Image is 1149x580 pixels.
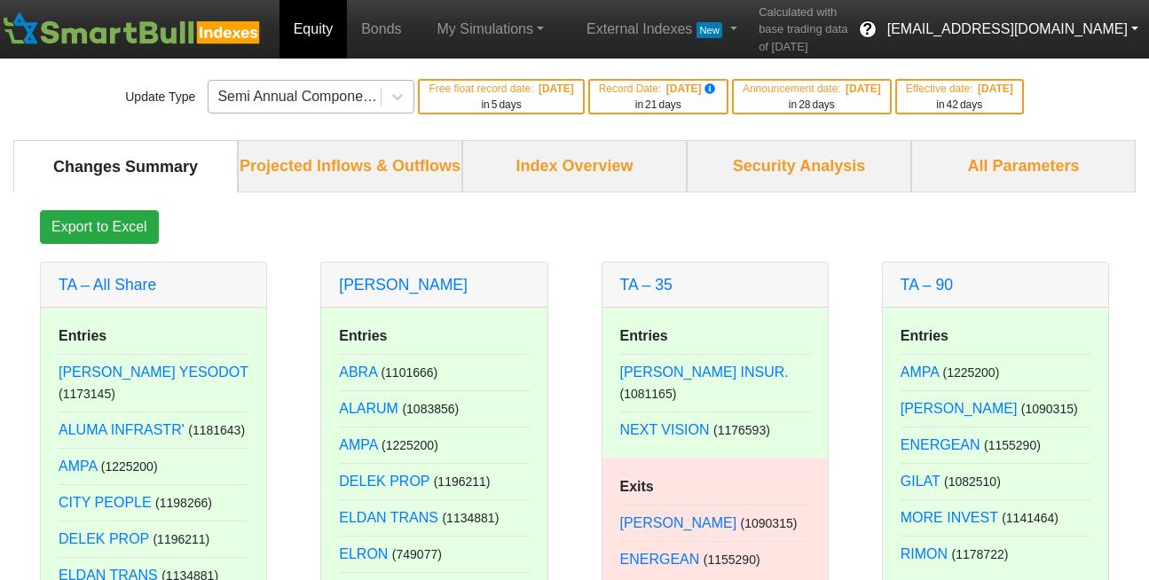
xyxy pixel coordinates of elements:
[101,459,158,474] small: ( 1225200 )
[1002,511,1058,525] small: ( 1141464 )
[952,547,1009,561] small: ( 1178722 )
[901,364,939,380] a: AMPA
[382,438,438,452] small: ( 1225200 )
[743,81,881,97] div: Announcement date :
[339,328,387,343] strong: Entries
[492,98,498,111] span: 5
[901,401,1018,416] a: [PERSON_NAME]
[906,81,1013,97] div: Effective date :
[944,474,1001,489] small: ( 1082510 )
[620,276,673,294] a: TA – 35
[704,553,760,567] small: ( 1155290 )
[392,547,442,561] small: ( 749077 )
[153,532,209,546] small: ( 1196211 )
[696,22,722,38] span: New
[579,12,744,47] a: External IndexesNew
[59,276,156,294] a: TA – All Share
[59,387,115,401] small: ( 1173145 )
[339,364,377,380] a: ABRA
[901,328,948,343] strong: Entries
[984,438,1041,452] small: ( 1155290 )
[901,276,953,294] a: TA – 90
[906,97,1013,113] div: in days
[59,328,106,343] strong: Entries
[59,531,149,546] a: DELEK PROP
[947,98,958,111] span: 42
[901,510,998,525] a: MORE INVEST
[430,12,552,47] a: My Simulations
[599,97,718,113] div: in days
[942,365,999,380] small: ( 1225200 )
[759,4,848,56] span: Calculated with base trading data of [DATE]
[911,140,1136,192] div: All Parameters
[59,495,152,510] a: CITY PEOPLE
[536,82,574,95] span: [DATE]
[339,546,388,561] a: ELRON
[155,496,212,510] small: ( 1198266 )
[429,81,573,97] div: Free float record date :
[429,97,573,113] div: in days
[238,140,462,192] div: Projected Inflows & Outflows
[743,97,881,113] div: in days
[339,510,438,525] a: ELDAN TRANS
[59,364,248,380] a: [PERSON_NAME] YESODOT
[462,140,687,192] div: Index Overview
[799,98,810,111] span: 28
[339,437,377,452] a: AMPA
[620,515,737,530] a: [PERSON_NAME]
[620,364,789,380] a: [PERSON_NAME] INSUR.
[59,422,185,437] a: ALUMA INFRASTR'
[687,140,911,192] div: Security Analysis
[620,422,710,437] a: NEXT VISION
[13,140,238,192] div: Changes Summary
[975,82,1013,95] span: [DATE]
[741,516,798,530] small: ( 1090315 )
[620,479,654,494] strong: Exits
[862,18,872,42] span: ?
[713,423,770,437] small: ( 1176593 )
[125,88,195,106] div: Update Type
[434,474,491,489] small: ( 1196211 )
[620,552,700,567] a: ENERGEAN
[339,474,429,489] a: DELEK PROP
[40,210,159,244] button: Export to Excel
[442,511,499,525] small: ( 1134881 )
[843,82,881,95] span: [DATE]
[645,98,657,111] span: 21
[620,328,668,343] strong: Entries
[901,546,948,561] a: RIMON
[901,474,940,489] a: GILAT
[339,276,468,294] a: [PERSON_NAME]
[217,86,382,107] div: Semi Annual Components [DATE]
[381,365,437,380] small: ( 1101666 )
[877,13,1149,45] button: [EMAIL_ADDRESS][DOMAIN_NAME]
[620,387,677,401] small: ( 1081165 )
[59,459,97,474] a: AMPA
[663,82,718,95] span: [DATE]
[1021,402,1078,416] small: ( 1090315 )
[339,401,398,416] a: ALARUM
[599,81,718,97] div: Record Date :
[188,423,245,437] small: ( 1181643 )
[402,402,459,416] small: ( 1083856 )
[901,437,980,452] a: ENERGEAN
